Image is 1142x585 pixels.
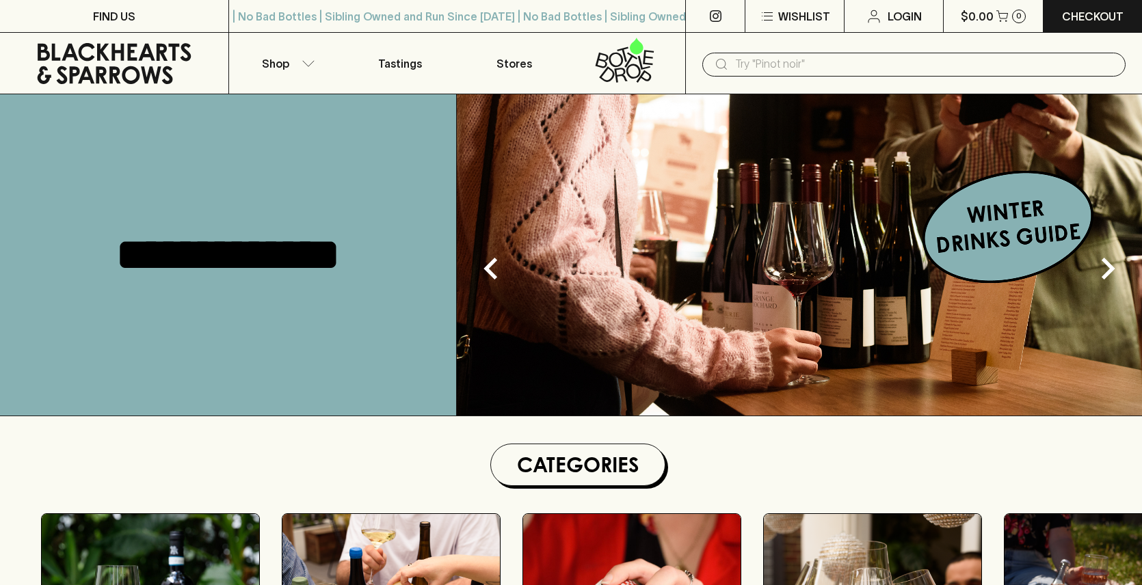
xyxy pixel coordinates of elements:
p: Tastings [378,55,422,72]
p: Checkout [1062,8,1124,25]
p: Stores [496,55,532,72]
img: optimise [457,94,1142,416]
p: Wishlist [778,8,830,25]
h1: Categories [496,450,659,480]
input: Try "Pinot noir" [735,53,1115,75]
p: FIND US [93,8,135,25]
button: Next [1080,241,1135,296]
p: 0 [1016,12,1022,20]
p: Login [888,8,922,25]
button: Shop [229,33,343,94]
p: Shop [262,55,289,72]
p: $0.00 [961,8,994,25]
a: Tastings [343,33,457,94]
button: Previous [464,241,518,296]
a: Stores [457,33,572,94]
